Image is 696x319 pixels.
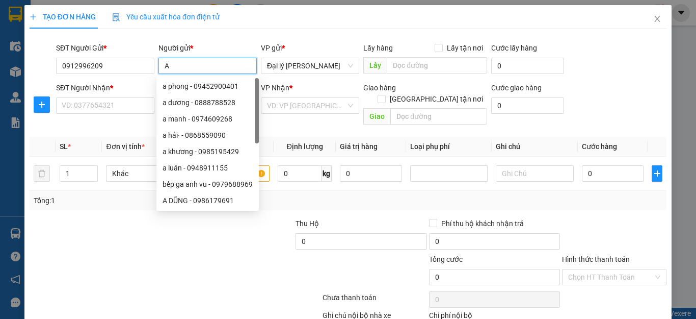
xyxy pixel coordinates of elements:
span: Thu Hộ [296,219,319,228]
button: plus [34,96,50,113]
button: delete [34,165,50,182]
input: Dọc đường [387,57,487,73]
span: TẠO ĐƠN HÀNG [30,13,96,21]
span: Lấy hàng [363,44,393,52]
label: Cước giao hàng [491,84,542,92]
div: a khương - 0985195429 [163,146,253,157]
span: Yêu cầu xuất hóa đơn điện tử [112,13,220,21]
div: a luân - 0948911155 [163,162,253,174]
button: plus [652,165,662,182]
div: VP gửi [261,42,359,54]
th: Loại phụ phí [406,137,492,157]
span: plus [30,13,37,20]
div: Người gửi [158,42,257,54]
div: a luân - 0948911155 [156,160,259,176]
span: Đơn vị tính [106,142,144,151]
input: Dọc đường [390,108,487,125]
img: icon [112,13,120,21]
span: Phí thu hộ khách nhận trả [437,218,528,229]
div: a phong - 09452900401 [156,78,259,94]
div: a khương - 0985195429 [156,143,259,160]
span: Lấy [363,57,387,73]
div: Tổng: 1 [34,195,270,206]
div: bếp ga anh vu - 0979688969 [163,179,253,190]
button: Close [643,5,672,34]
div: SĐT Người Gửi [56,42,154,54]
label: Hình thức thanh toán [562,255,630,263]
div: a hải· - 0868559090 [156,127,259,143]
span: Cước hàng [582,142,617,151]
span: VP Nhận [261,84,289,92]
span: Lấy tận nơi [443,42,487,54]
label: Cước lấy hàng [491,44,537,52]
div: A DŨNG - 0986179691 [163,195,253,206]
span: plus [652,169,662,178]
span: Khác [112,166,177,181]
input: 0 [340,165,402,182]
div: a hải· - 0868559090 [163,130,253,141]
span: Giao hàng [363,84,396,92]
div: a manh - 0974609268 [163,113,253,125]
input: Ghi Chú [496,165,573,182]
span: Tổng cước [429,255,463,263]
div: a manh - 0974609268 [156,111,259,127]
span: Giá trị hàng [340,142,378,151]
th: Ghi chú [492,137,577,157]
span: [GEOGRAPHIC_DATA] tận nơi [386,93,487,105]
div: a dương - 0888788528 [163,97,253,108]
span: Giao [363,108,390,125]
div: a phong - 09452900401 [163,81,253,92]
span: Định lượng [287,142,323,151]
div: a dương - 0888788528 [156,94,259,111]
span: Đại lý Nghi Hải [267,58,353,73]
div: bếp ga anh vu - 0979688969 [156,176,259,192]
span: close [653,15,661,23]
div: A DŨNG - 0986179691 [156,192,259,209]
span: kg [322,165,332,182]
input: Cước lấy hàng [491,58,564,74]
input: Cước giao hàng [491,97,564,114]
span: SL [60,142,68,151]
div: Chưa thanh toán [322,292,428,310]
div: SĐT Người Nhận [56,82,154,93]
span: plus [34,101,49,109]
